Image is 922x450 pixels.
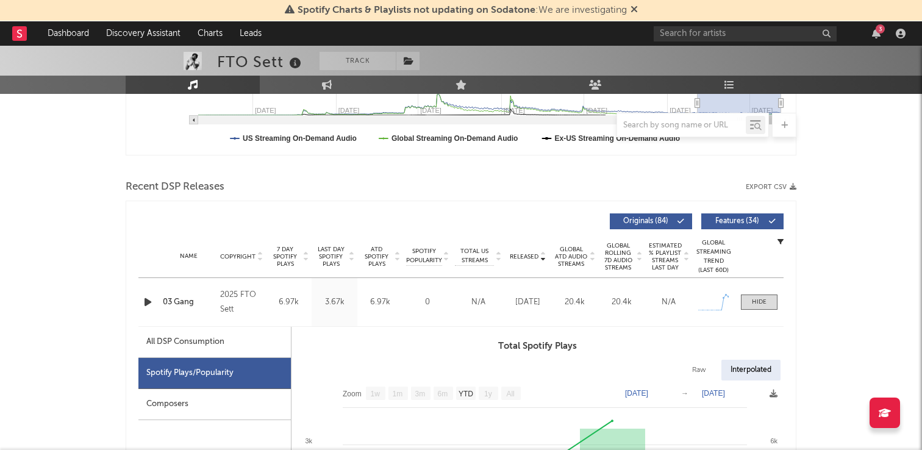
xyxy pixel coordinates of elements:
div: 3.67k [315,296,354,309]
div: Composers [138,389,291,420]
div: 20.4k [601,296,642,309]
div: FTO Sett [217,52,304,72]
text: [DATE] [702,389,725,398]
button: Track [320,52,396,70]
span: 7 Day Spotify Plays [269,246,301,268]
button: Originals(84) [610,213,692,229]
text: YTD [459,390,473,398]
div: 6.97k [360,296,400,309]
span: Last Day Spotify Plays [315,246,347,268]
div: All DSP Consumption [138,327,291,358]
span: Copyright [220,253,256,260]
div: 6.97k [269,296,309,309]
text: Ex-US Streaming On-Demand Audio [555,134,681,143]
text: [DATE] [625,389,648,398]
h3: Total Spotify Plays [291,339,784,354]
div: 20.4k [554,296,595,309]
div: All DSP Consumption [146,335,224,349]
a: Discovery Assistant [98,21,189,46]
button: 3 [872,29,881,38]
span: ATD Spotify Plays [360,246,393,268]
text: US Streaming On-Demand Audio [243,134,357,143]
div: Spotify Plays/Popularity [138,358,291,389]
span: Spotify Charts & Playlists not updating on Sodatone [298,5,535,15]
span: Total US Streams [455,247,494,265]
div: Name [163,252,214,261]
div: 2025 FTO Sett [220,288,263,317]
div: 3 [876,24,885,34]
a: Dashboard [39,21,98,46]
input: Search for artists [654,26,837,41]
div: N/A [648,296,689,309]
a: Leads [231,21,270,46]
span: Global Rolling 7D Audio Streams [601,242,635,271]
span: : We are investigating [298,5,627,15]
span: Dismiss [631,5,638,15]
text: 1y [484,390,492,398]
text: 3k [305,437,312,445]
a: Charts [189,21,231,46]
span: Originals ( 84 ) [618,218,674,225]
span: Released [510,253,538,260]
text: → [681,389,688,398]
text: Global Streaming On-Demand Audio [391,134,518,143]
input: Search by song name or URL [617,121,746,130]
text: 1w [371,390,381,398]
div: [DATE] [507,296,548,309]
span: Estimated % Playlist Streams Last Day [648,242,682,271]
span: Features ( 34 ) [709,218,765,225]
text: 6k [770,437,777,445]
div: Global Streaming Trend (Last 60D) [695,238,732,275]
text: All [506,390,514,398]
span: Spotify Popularity [406,247,442,265]
span: Global ATD Audio Streams [554,246,588,268]
a: 03 Gang [163,296,214,309]
button: Features(34) [701,213,784,229]
span: Recent DSP Releases [126,180,224,195]
button: Export CSV [746,184,796,191]
div: 0 [406,296,449,309]
text: 1m [393,390,403,398]
div: N/A [455,296,501,309]
div: Interpolated [721,360,781,380]
div: Raw [683,360,715,380]
text: 3m [415,390,426,398]
text: 6m [438,390,448,398]
text: Zoom [343,390,362,398]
